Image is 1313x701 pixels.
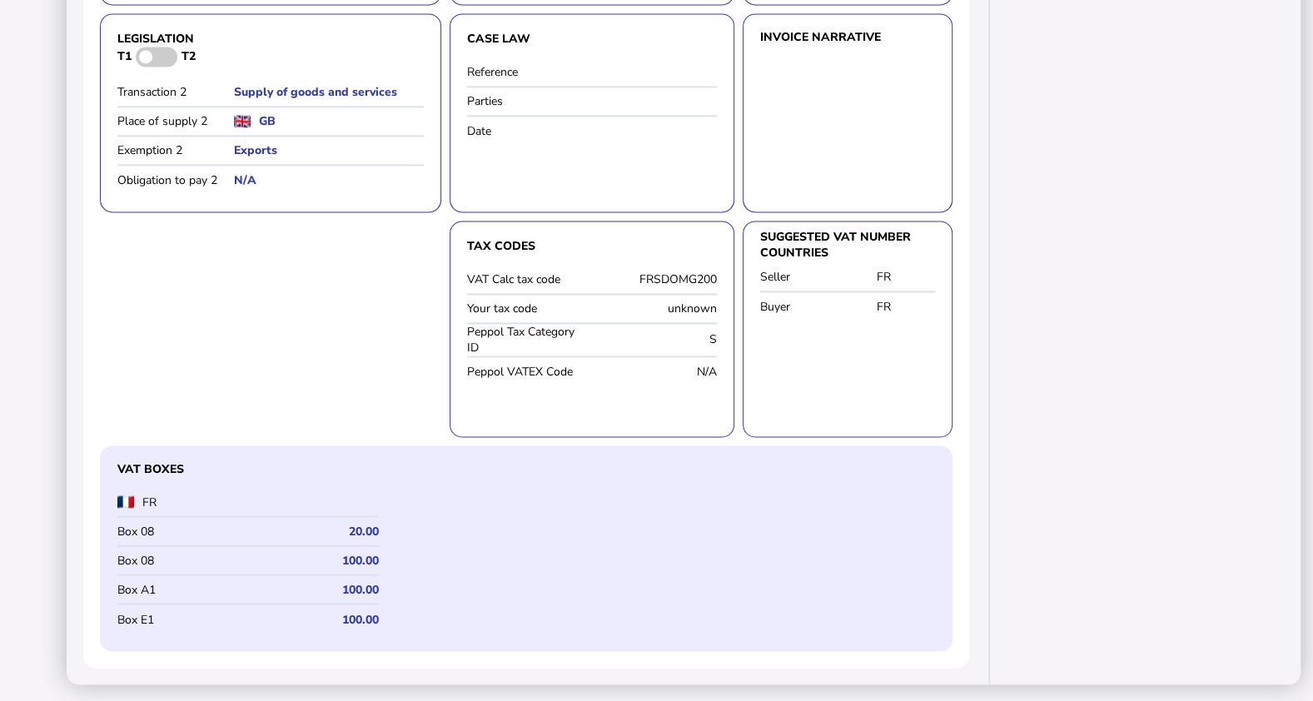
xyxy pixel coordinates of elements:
h3: Legislation [117,31,424,67]
label: Exemption 2 [117,142,234,158]
label: Box A1 [117,581,244,597]
label: Your tax code [467,301,588,316]
div: FR [877,269,935,285]
label: Peppol Tax Category ID [467,324,588,355]
label: Obligation to pay 2 [117,172,234,188]
h5: 100.00 [252,552,379,568]
h5: 20.00 [252,523,379,539]
h5: 100.00 [252,581,379,597]
label: Peppol VATEX Code [467,364,588,380]
div: S [596,331,717,347]
div: unknown [596,301,717,316]
label: Date [467,123,584,139]
div: FRSDOMG200 [596,271,717,287]
h3: Invoice narrative [760,31,935,45]
label: FR [142,494,317,510]
img: gb.png [234,115,251,127]
label: Buyer [760,299,877,315]
h5: GB [259,113,276,129]
h3: Suggested VAT number countries [760,238,935,252]
label: VAT Calc tax code [467,271,588,287]
label: Parties [467,93,584,109]
label: Box E1 [117,611,244,627]
label: Box 08 [117,523,244,539]
h3: Tax Codes [467,238,717,254]
label: Place of supply 2 [117,113,234,129]
label: Seller [760,269,877,285]
div: FR [877,299,935,315]
h3: VAT Boxes [117,463,935,477]
label: Box 08 [117,552,244,568]
h3: Case law [467,31,717,47]
div: N/A [596,364,717,380]
h5: Supply of goods and services [234,84,424,100]
h5: 100.00 [252,611,379,627]
h5: N/A [234,172,424,188]
label: Reference [467,64,584,80]
label: T2 [182,48,196,64]
label: Transaction 2 [117,84,234,100]
label: T1 [117,48,132,64]
img: fr.png [117,495,134,508]
h5: Exports [234,142,424,158]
